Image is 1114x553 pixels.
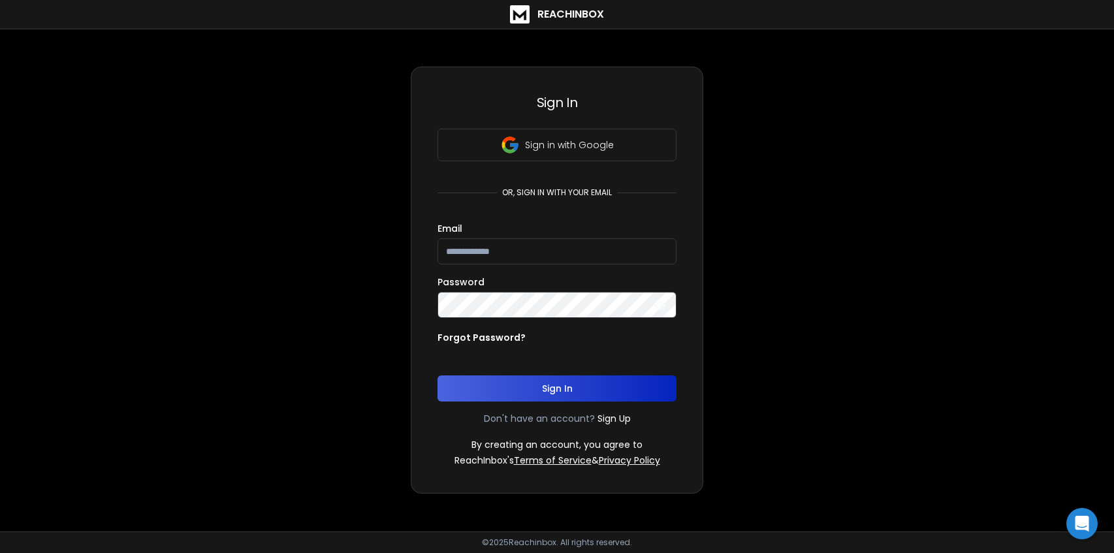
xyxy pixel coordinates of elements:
[438,224,462,233] label: Email
[537,7,604,22] h1: ReachInbox
[438,93,676,112] h3: Sign In
[525,138,614,151] p: Sign in with Google
[484,412,595,425] p: Don't have an account?
[599,454,660,467] a: Privacy Policy
[438,129,676,161] button: Sign in with Google
[510,5,530,24] img: logo
[597,412,631,425] a: Sign Up
[497,187,617,198] p: or, sign in with your email
[514,454,592,467] a: Terms of Service
[438,277,485,287] label: Password
[1066,508,1098,539] div: Open Intercom Messenger
[471,438,643,451] p: By creating an account, you agree to
[510,5,604,24] a: ReachInbox
[454,454,660,467] p: ReachInbox's &
[438,375,676,402] button: Sign In
[438,331,526,344] p: Forgot Password?
[482,537,632,548] p: © 2025 Reachinbox. All rights reserved.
